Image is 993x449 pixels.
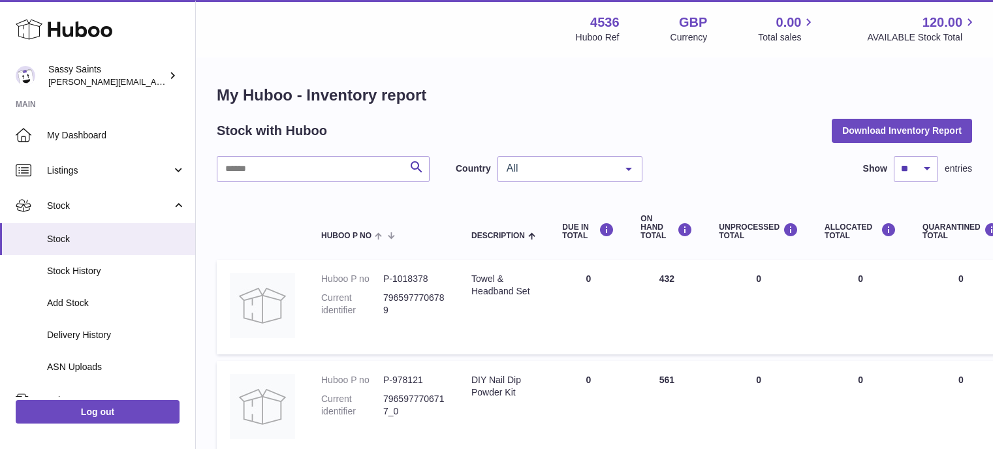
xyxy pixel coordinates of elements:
[383,393,445,418] dd: 7965977706717_0
[383,273,445,285] dd: P-1018378
[867,31,977,44] span: AVAILABLE Stock Total
[321,393,383,418] dt: Current identifier
[47,329,185,341] span: Delivery History
[47,394,172,407] span: Sales
[670,31,708,44] div: Currency
[825,223,896,240] div: ALLOCATED Total
[776,14,802,31] span: 0.00
[627,260,706,354] td: 432
[867,14,977,44] a: 120.00 AVAILABLE Stock Total
[47,361,185,373] span: ASN Uploads
[383,292,445,317] dd: 7965977706789
[47,233,185,245] span: Stock
[321,232,371,240] span: Huboo P no
[679,14,707,31] strong: GBP
[471,374,536,399] div: DIY Nail Dip Powder Kit
[321,374,383,386] dt: Huboo P no
[47,265,185,277] span: Stock History
[832,119,972,142] button: Download Inventory Report
[922,14,962,31] span: 120.00
[383,374,445,386] dd: P-978121
[758,14,816,44] a: 0.00 Total sales
[576,31,620,44] div: Huboo Ref
[16,66,35,85] img: ramey@sassysaints.com
[958,273,964,284] span: 0
[719,223,798,240] div: UNPROCESSED Total
[217,122,327,140] h2: Stock with Huboo
[48,63,166,88] div: Sassy Saints
[456,163,491,175] label: Country
[958,375,964,385] span: 0
[47,297,185,309] span: Add Stock
[230,374,295,439] img: product image
[47,164,172,177] span: Listings
[230,273,295,338] img: product image
[706,260,812,354] td: 0
[812,260,909,354] td: 0
[562,223,614,240] div: DUE IN TOTAL
[321,273,383,285] dt: Huboo P no
[503,162,616,175] span: All
[48,76,262,87] span: [PERSON_NAME][EMAIL_ADDRESS][DOMAIN_NAME]
[471,232,525,240] span: Description
[945,163,972,175] span: entries
[217,85,972,106] h1: My Huboo - Inventory report
[549,260,627,354] td: 0
[640,215,693,241] div: ON HAND Total
[16,400,180,424] a: Log out
[321,292,383,317] dt: Current identifier
[471,273,536,298] div: Towel & Headband Set
[758,31,816,44] span: Total sales
[47,129,185,142] span: My Dashboard
[863,163,887,175] label: Show
[47,200,172,212] span: Stock
[590,14,620,31] strong: 4536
